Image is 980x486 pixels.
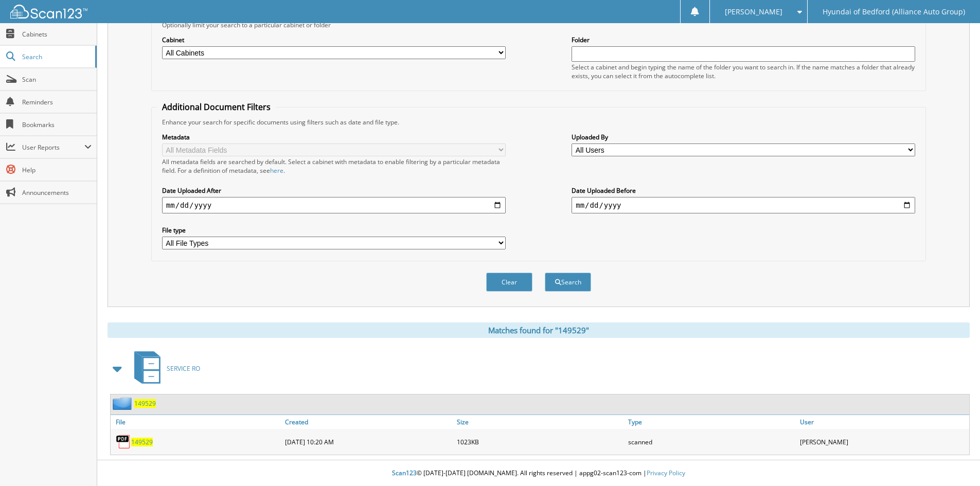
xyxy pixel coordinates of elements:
[22,166,92,174] span: Help
[626,415,797,429] a: Type
[162,35,506,44] label: Cabinet
[162,186,506,195] label: Date Uploaded After
[22,30,92,39] span: Cabinets
[157,21,920,29] div: Optionally limit your search to a particular cabinet or folder
[116,434,131,449] img: PDF.png
[22,188,92,197] span: Announcements
[134,399,156,408] a: 149529
[157,118,920,127] div: Enhance your search for specific documents using filters such as date and file type.
[22,120,92,129] span: Bookmarks
[797,415,969,429] a: User
[572,63,915,80] div: Select a cabinet and begin typing the name of the folder you want to search in. If the name match...
[572,186,915,195] label: Date Uploaded Before
[111,415,282,429] a: File
[486,273,532,292] button: Clear
[131,438,153,446] a: 149529
[282,415,454,429] a: Created
[797,431,969,452] div: [PERSON_NAME]
[108,322,970,338] div: Matches found for "149529"
[162,226,506,235] label: File type
[162,157,506,175] div: All metadata fields are searched by default. Select a cabinet with metadata to enable filtering b...
[22,98,92,106] span: Reminders
[454,431,626,452] div: 1023KB
[10,5,87,19] img: scan123-logo-white.svg
[572,197,915,213] input: end
[22,52,90,61] span: Search
[545,273,591,292] button: Search
[162,197,506,213] input: start
[626,431,797,452] div: scanned
[929,437,980,486] iframe: Chat Widget
[22,75,92,84] span: Scan
[97,461,980,486] div: © [DATE]-[DATE] [DOMAIN_NAME]. All rights reserved | appg02-scan123-com |
[167,364,200,373] span: SERVICE RO
[282,431,454,452] div: [DATE] 10:20 AM
[572,133,915,141] label: Uploaded By
[162,133,506,141] label: Metadata
[113,397,134,410] img: folder2.png
[823,9,965,15] span: Hyundai of Bedford (Alliance Auto Group)
[454,415,626,429] a: Size
[647,469,685,477] a: Privacy Policy
[22,143,84,152] span: User Reports
[392,469,417,477] span: Scan123
[725,9,782,15] span: [PERSON_NAME]
[157,101,276,113] legend: Additional Document Filters
[128,348,200,389] a: SERVICE RO
[270,166,283,175] a: here
[572,35,915,44] label: Folder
